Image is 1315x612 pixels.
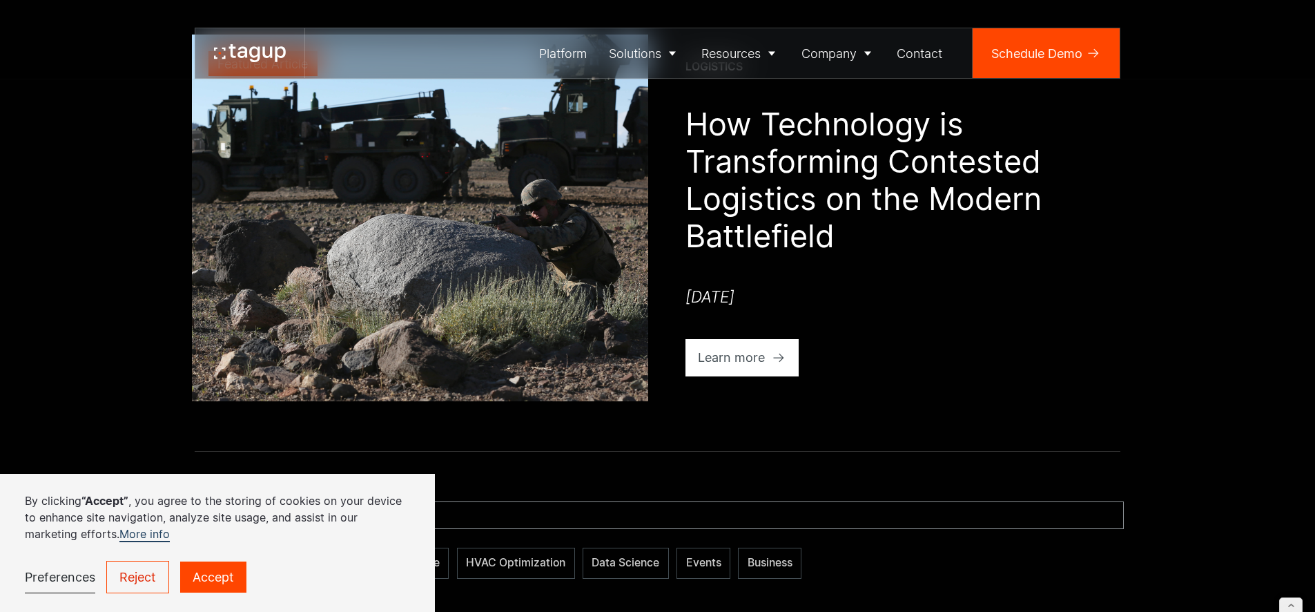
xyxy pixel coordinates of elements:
[973,28,1120,78] a: Schedule Demo
[691,28,791,78] a: Resources
[25,562,95,593] a: Preferences
[529,28,598,78] a: Platform
[539,44,587,63] div: Platform
[81,494,128,508] strong: “Accept”
[685,339,799,376] a: Learn more
[698,348,765,367] div: Learn more
[801,44,857,63] div: Company
[25,493,410,542] p: By clicking , you agree to the storing of cookies on your device to enhance site navigation, anal...
[685,106,1124,255] h1: How Technology is Transforming Contested Logistics on the Modern Battlefield
[192,35,648,401] a: Featured Article
[598,28,691,78] a: Solutions
[609,44,661,63] div: Solutions
[790,28,886,78] a: Company
[991,44,1082,63] div: Schedule Demo
[180,562,246,593] a: Accept
[119,527,170,542] a: More info
[106,561,169,593] a: Reject
[192,501,1124,579] form: Email Form 2
[701,44,761,63] div: Resources
[897,44,942,63] div: Contact
[685,286,734,308] div: [DATE]
[886,28,954,78] a: Contact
